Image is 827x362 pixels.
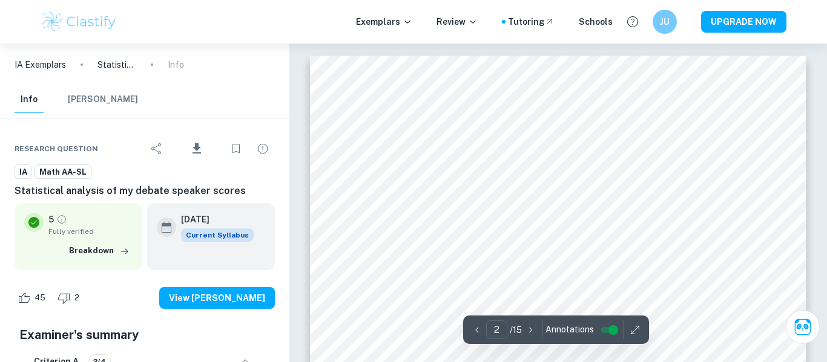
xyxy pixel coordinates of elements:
div: Bookmark [224,137,248,161]
span: Current Syllabus [181,228,254,242]
p: 5 [48,213,54,226]
button: View [PERSON_NAME] [159,287,275,309]
div: Download [171,133,222,164]
div: Share [145,137,169,161]
p: Info [168,58,184,71]
span: 2 [68,292,86,304]
button: UPGRADE NOW [701,11,786,33]
a: Grade fully verified [56,214,67,225]
h6: Statistical analysis of my debate speaker scores [15,184,275,198]
h6: JU [658,15,672,28]
span: Research question [15,143,98,154]
button: Info [15,86,44,113]
button: JU [653,10,677,34]
p: / 15 [510,323,522,337]
span: Annotations [545,323,594,336]
div: Dislike [54,288,86,308]
div: This exemplar is based on the current syllabus. Feel free to refer to it for inspiration/ideas wh... [181,228,254,242]
div: Report issue [251,137,275,161]
p: Exemplars [356,15,412,28]
a: IA Exemplars [15,58,66,71]
p: Statistical analysis of my debate speaker scores [97,58,136,71]
span: Math AA-SL [35,166,91,178]
div: Like [15,288,52,308]
a: IA [15,164,32,179]
img: Clastify logo [41,10,117,34]
a: Math AA-SL [35,164,91,179]
span: 45 [28,292,52,304]
p: Review [437,15,478,28]
button: Breakdown [66,242,133,260]
h6: [DATE] [181,213,244,226]
h5: Examiner's summary [19,326,270,344]
button: [PERSON_NAME] [68,86,138,113]
a: Tutoring [508,15,555,28]
span: IA [15,166,31,178]
span: Fully verified [48,226,133,237]
button: Help and Feedback [622,11,643,32]
a: Schools [579,15,613,28]
button: Ask Clai [786,310,820,344]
